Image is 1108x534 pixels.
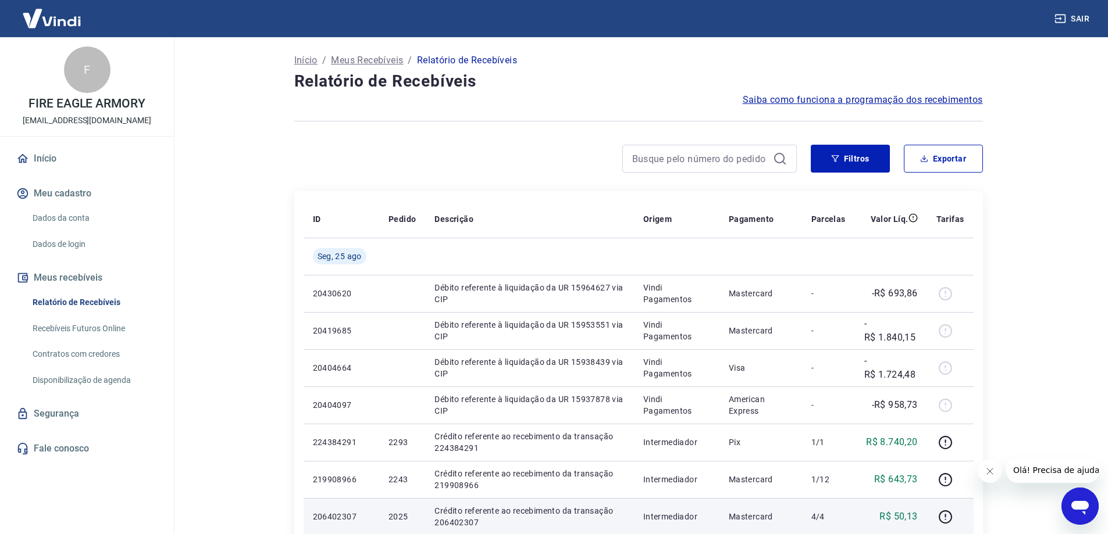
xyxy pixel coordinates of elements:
p: 224384291 [313,436,370,448]
p: Origem [643,213,672,225]
p: -R$ 958,73 [872,398,918,412]
p: R$ 50,13 [879,510,917,524]
p: Intermediador [643,474,710,485]
a: Contratos com credores [28,342,160,366]
p: Vindi Pagamentos [643,356,710,379]
iframe: Mensagem da empresa [1006,457,1099,483]
p: Crédito referente ao recebimento da transação 224384291 [434,431,624,454]
p: -R$ 1.840,15 [864,317,918,345]
p: 4/4 [811,511,846,522]
p: Pedido [389,213,416,225]
div: F [64,46,111,93]
p: Pix [729,436,793,448]
p: / [322,53,326,67]
p: Vindi Pagamentos [643,393,710,417]
p: 2025 [389,511,416,522]
button: Sair [1052,8,1094,30]
p: Pagamento [729,213,774,225]
a: Recebíveis Futuros Online [28,317,160,341]
a: Início [294,53,318,67]
p: Crédito referente ao recebimento da transação 219908966 [434,468,624,491]
a: Início [14,146,160,171]
p: Débito referente à liquidação da UR 15953551 via CIP [434,319,624,342]
img: Vindi [14,1,90,36]
p: 1/12 [811,474,846,485]
p: Mastercard [729,325,793,336]
p: 206402307 [313,511,370,522]
button: Filtros [811,145,890,173]
p: Relatório de Recebíveis [417,53,517,67]
p: FIRE EAGLE ARMORY [28,98,145,110]
p: Débito referente à liquidação da UR 15964627 via CIP [434,282,624,305]
a: Relatório de Recebíveis [28,291,160,314]
iframe: Fechar mensagem [978,460,1002,483]
button: Meu cadastro [14,181,160,206]
p: / [408,53,412,67]
a: Disponibilização de agenda [28,368,160,392]
p: Mastercard [729,511,793,522]
p: Mastercard [729,474,793,485]
p: - [811,288,846,299]
p: Valor Líq. [871,213,909,225]
p: Vindi Pagamentos [643,319,710,342]
p: - [811,399,846,411]
p: 20404664 [313,362,370,374]
span: Olá! Precisa de ajuda? [7,8,98,17]
p: 20430620 [313,288,370,299]
a: Dados de login [28,232,160,256]
p: ID [313,213,321,225]
a: Saiba como funciona a programação dos recebimentos [743,93,983,107]
iframe: Botão para abrir a janela de mensagens [1061,488,1099,525]
p: 219908966 [313,474,370,485]
p: - [811,325,846,336]
p: -R$ 1.724,48 [864,354,918,382]
p: Parcelas [811,213,846,225]
p: Crédito referente ao recebimento da transação 206402307 [434,505,624,528]
a: Segurança [14,401,160,427]
button: Meus recebíveis [14,265,160,291]
p: Intermediador [643,511,710,522]
p: 2293 [389,436,416,448]
p: 20419685 [313,325,370,336]
p: Débito referente à liquidação da UR 15937878 via CIP [434,393,624,417]
p: 20404097 [313,399,370,411]
p: Intermediador [643,436,710,448]
p: Visa [729,362,793,374]
p: [EMAIL_ADDRESS][DOMAIN_NAME] [23,114,151,127]
p: R$ 643,73 [874,472,918,486]
p: Tarifas [936,213,964,225]
p: 2243 [389,474,416,485]
span: Seg, 25 ago [318,250,362,262]
p: 1/1 [811,436,846,448]
p: Débito referente à liquidação da UR 15938439 via CIP [434,356,624,379]
h4: Relatório de Recebíveis [294,70,983,93]
p: R$ 8.740,20 [866,435,917,449]
a: Fale conosco [14,436,160,461]
a: Dados da conta [28,206,160,230]
p: Descrição [434,213,473,225]
p: American Express [729,393,793,417]
a: Meus Recebíveis [331,53,403,67]
p: - [811,362,846,374]
p: Mastercard [729,288,793,299]
input: Busque pelo número do pedido [632,150,768,167]
button: Exportar [904,145,983,173]
p: -R$ 693,86 [872,286,918,300]
p: Vindi Pagamentos [643,282,710,305]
